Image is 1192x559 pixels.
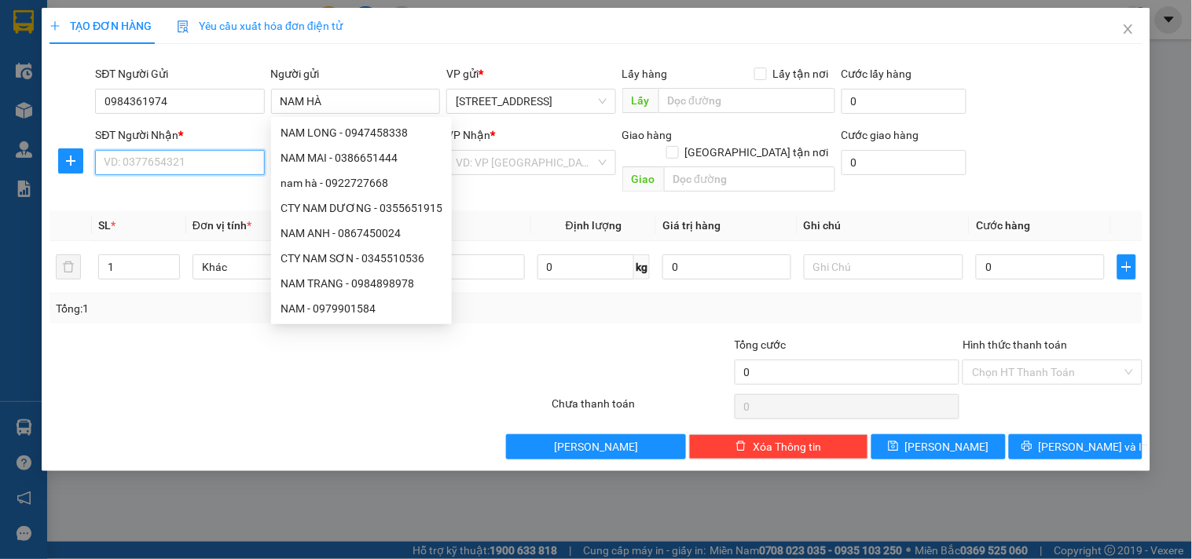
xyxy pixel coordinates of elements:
[566,219,622,232] span: Định lượng
[658,88,835,113] input: Dọc đường
[95,126,264,144] div: SĐT Người Nhận
[271,65,440,82] div: Người gửi
[59,155,83,167] span: plus
[842,89,967,114] input: Cước lấy hàng
[271,221,452,246] div: NAM ANH - 0867450024
[662,254,791,279] input: 0
[804,254,963,279] input: Ghi Chú
[1106,8,1150,52] button: Close
[976,219,1030,232] span: Cước hàng
[735,440,746,453] span: delete
[271,246,452,271] div: CTY NAM SƠN - 0345510536
[50,20,61,31] span: plus
[56,300,461,317] div: Tổng: 1
[550,395,732,422] div: Chưa thanh toán
[56,254,81,279] button: delete
[871,434,1005,459] button: save[PERSON_NAME]
[554,438,638,455] span: [PERSON_NAME]
[271,296,452,321] div: NAM - 0979901584
[281,250,442,267] div: CTY NAM SƠN - 0345510536
[271,145,452,170] div: NAM MAI - 0386651444
[664,166,835,192] input: Dọc đường
[281,124,442,141] div: NAM LONG - 0947458338
[1009,434,1142,459] button: printer[PERSON_NAME] và In
[271,120,452,145] div: NAM LONG - 0947458338
[1122,23,1135,35] span: close
[622,68,668,80] span: Lấy hàng
[1021,440,1032,453] span: printer
[281,300,442,317] div: NAM - 0979901584
[202,255,343,279] span: Khác
[456,90,606,113] span: 142 Hai Bà Trưng
[506,434,685,459] button: [PERSON_NAME]
[753,438,821,455] span: Xóa Thông tin
[95,65,264,82] div: SĐT Người Gửi
[177,20,189,33] img: icon
[905,438,989,455] span: [PERSON_NAME]
[281,174,442,192] div: nam hà - 0922727668
[281,149,442,166] div: NAM MAI - 0386651444
[767,65,835,82] span: Lấy tận nơi
[98,219,111,232] span: SL
[963,338,1067,351] label: Hình thức thanh toán
[634,254,650,279] span: kg
[271,170,452,195] div: nam hà - 0922727668
[689,434,868,459] button: deleteXóa Thông tin
[446,65,615,82] div: VP gửi
[177,20,343,32] span: Yêu cầu xuất hóa đơn điện tử
[888,440,899,453] span: save
[281,199,442,217] div: CTY NAM DƯƠNG - 0355651915
[58,148,83,174] button: plus
[622,129,673,141] span: Giao hàng
[679,144,835,161] span: [GEOGRAPHIC_DATA] tận nơi
[842,129,919,141] label: Cước giao hàng
[842,150,967,175] input: Cước giao hàng
[662,219,721,232] span: Giá trị hàng
[281,225,442,242] div: NAM ANH - 0867450024
[446,129,490,141] span: VP Nhận
[735,338,787,351] span: Tổng cước
[271,271,452,296] div: NAM TRANG - 0984898978
[622,88,658,113] span: Lấy
[50,20,152,32] span: TẠO ĐƠN HÀNG
[622,166,664,192] span: Giao
[1118,261,1135,273] span: plus
[842,68,912,80] label: Cước lấy hàng
[1117,254,1136,279] button: plus
[798,210,970,241] th: Ghi chú
[1039,438,1149,455] span: [PERSON_NAME] và In
[281,275,442,292] div: NAM TRANG - 0984898978
[193,219,251,232] span: Đơn vị tính
[271,195,452,221] div: CTY NAM DƯƠNG - 0355651915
